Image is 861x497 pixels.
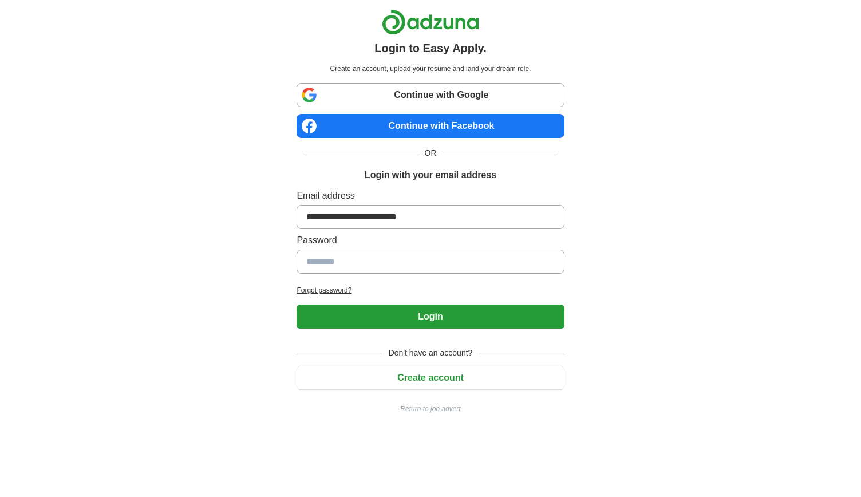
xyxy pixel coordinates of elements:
[297,366,564,390] button: Create account
[374,40,487,57] h1: Login to Easy Apply.
[382,347,480,359] span: Don't have an account?
[297,114,564,138] a: Continue with Facebook
[297,189,564,203] label: Email address
[418,147,444,159] span: OR
[382,9,479,35] img: Adzuna logo
[365,168,496,182] h1: Login with your email address
[297,234,564,247] label: Password
[297,305,564,329] button: Login
[297,83,564,107] a: Continue with Google
[297,285,564,295] a: Forgot password?
[297,373,564,382] a: Create account
[297,404,564,414] a: Return to job advert
[299,64,562,74] p: Create an account, upload your resume and land your dream role.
